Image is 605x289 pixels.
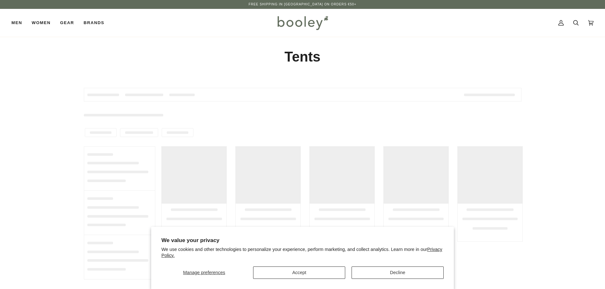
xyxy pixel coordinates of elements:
[275,14,330,32] img: Booley
[11,20,22,26] span: Men
[161,266,247,279] button: Manage preferences
[161,237,444,244] h2: We value your privacy
[84,48,521,66] h1: Tents
[161,247,442,258] a: Privacy Policy.
[253,266,345,279] button: Accept
[32,20,50,26] span: Women
[11,9,27,37] a: Men
[55,9,79,37] a: Gear
[27,9,55,37] a: Women
[249,2,356,7] p: Free Shipping in [GEOGRAPHIC_DATA] on Orders €50+
[352,266,444,279] button: Decline
[79,9,109,37] a: Brands
[183,270,225,275] span: Manage preferences
[161,246,444,259] p: We use cookies and other technologies to personalize your experience, perform marketing, and coll...
[60,20,74,26] span: Gear
[84,20,104,26] span: Brands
